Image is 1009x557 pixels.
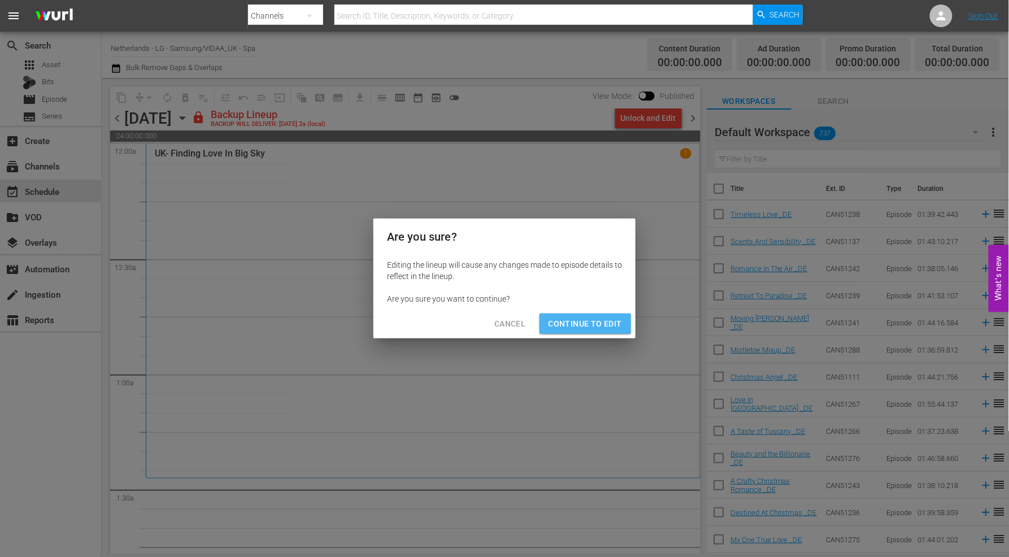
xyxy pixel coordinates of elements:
[387,293,622,304] div: Are you sure you want to continue?
[387,259,622,282] div: Editing the lineup will cause any changes made to episode details to reflect in the lineup.
[540,314,631,334] button: Continue to Edit
[770,5,800,25] span: Search
[387,228,622,246] h2: Are you sure?
[969,11,998,20] a: Sign Out
[494,317,525,331] span: Cancel
[7,9,20,23] span: menu
[549,317,622,331] span: Continue to Edit
[485,314,534,334] button: Cancel
[989,245,1009,312] button: Open Feedback Widget
[27,3,81,29] img: ans4CAIJ8jUAAAAAAAAAAAAAAAAAAAAAAAAgQb4GAAAAAAAAAAAAAAAAAAAAAAAAJMjXAAAAAAAAAAAAAAAAAAAAAAAAgAT5G...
